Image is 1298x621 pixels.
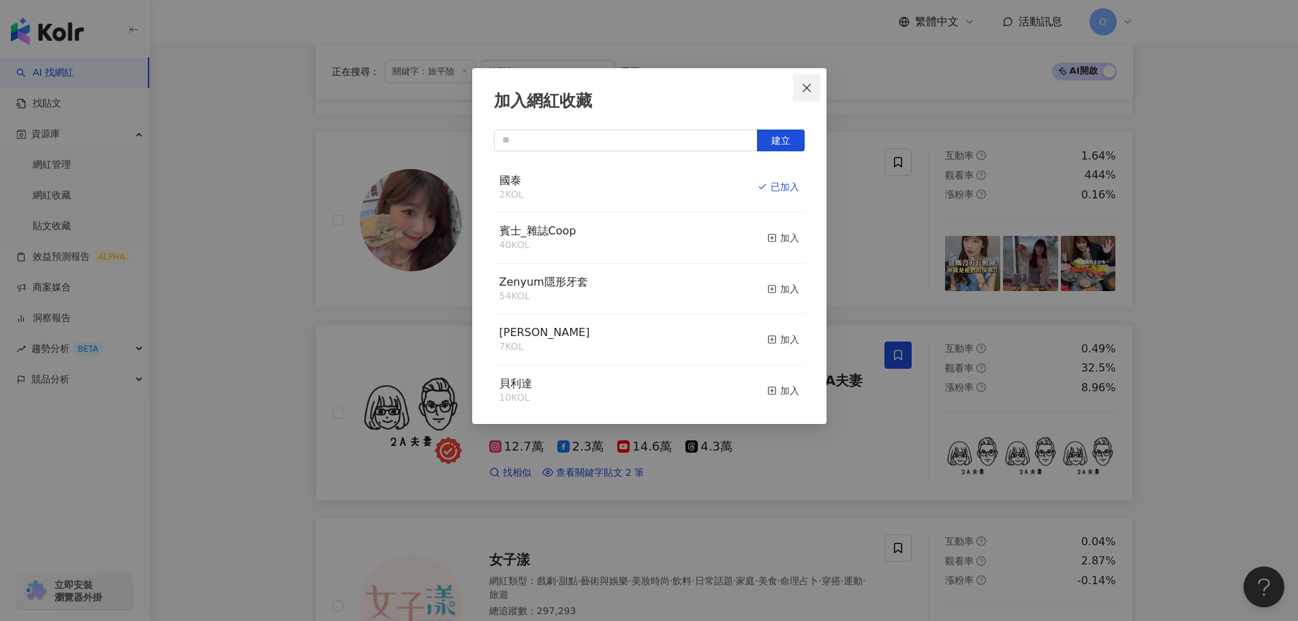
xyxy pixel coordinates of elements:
div: 54 KOL [499,290,588,303]
div: 加入 [767,230,799,245]
div: 加入網紅收藏 [494,90,805,113]
div: 加入 [767,383,799,398]
span: 賓士_雜誌Coop [499,224,576,237]
div: 加入 [767,282,799,297]
span: close [801,82,812,93]
button: Close [793,74,820,102]
a: 國泰 [499,175,521,186]
div: 10 KOL [499,391,532,405]
a: [PERSON_NAME] [499,327,590,338]
div: 2 KOL [499,188,524,202]
button: 加入 [767,325,799,354]
span: [PERSON_NAME] [499,326,590,339]
div: 7 KOL [499,340,590,354]
button: 加入 [767,224,799,252]
button: 加入 [767,275,799,303]
button: 已加入 [758,173,799,202]
div: 40 KOL [499,239,576,252]
span: 國泰 [499,174,521,187]
div: 加入 [767,332,799,347]
span: 貝利達 [499,377,532,390]
div: 已加入 [758,179,799,194]
a: KOL Avatar[PERSON_NAME]2a_traveller2a_foodie2A夫妻網紅類型：韓國旅遊·日常話題·家庭·美食·旅遊總追蹤數：339,04312.7萬2.3萬14.6萬... [315,324,1133,501]
span: Zenyum隱形牙套 [499,275,588,288]
span: 建立 [771,135,790,146]
a: 賓士_雜誌Coop [499,226,576,237]
button: 建立 [757,130,805,151]
a: Zenyum隱形牙套 [499,277,588,288]
button: 加入 [767,376,799,405]
a: 貝利達 [499,378,532,389]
